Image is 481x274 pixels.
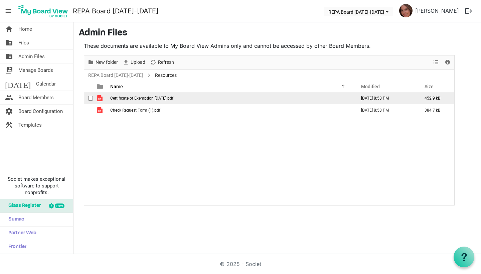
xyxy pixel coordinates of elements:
[354,104,418,116] td: August 20, 2025 8:58 PM column header Modified
[5,50,13,63] span: folder_shared
[36,77,56,91] span: Calendar
[5,213,24,226] span: Sumac
[84,42,455,50] p: These documents are available to My Board View Admins only and cannot be accessed by other Board ...
[5,105,13,118] span: settings
[5,77,31,91] span: [DATE]
[5,91,13,104] span: people
[462,4,476,18] button: logout
[18,50,45,63] span: Admin Files
[3,176,70,196] span: Societ makes exceptional software to support nonprofits.
[55,203,64,208] div: new
[84,104,93,116] td: checkbox
[73,4,158,18] a: REPA Board [DATE]-[DATE]
[443,58,452,66] button: Details
[5,22,13,36] span: home
[2,5,15,17] span: menu
[18,91,54,104] span: Board Members
[110,84,123,89] span: Name
[418,104,454,116] td: 384.7 kB is template cell column header Size
[18,118,42,132] span: Templates
[110,96,173,101] span: Certificate of Exemption [DATE].pdf
[399,4,413,17] img: aLB5LVcGR_PCCk3EizaQzfhNfgALuioOsRVbMr9Zq1CLdFVQUAcRzChDQbMFezouKt6echON3eNsO59P8s_Ojg_thumb.png
[5,227,36,240] span: Partner Web
[154,71,178,80] span: Resources
[87,71,144,80] a: REPA Board [DATE]-[DATE]
[148,55,176,70] div: Refresh
[85,55,120,70] div: New folder
[16,3,73,19] a: My Board View Logo
[5,36,13,49] span: folder_shared
[149,58,175,66] button: Refresh
[18,105,63,118] span: Board Configuration
[418,92,454,104] td: 452.9 kB is template cell column header Size
[93,104,108,116] td: is template cell column header type
[18,36,29,49] span: Files
[431,55,442,70] div: View
[5,63,13,77] span: switch_account
[5,199,41,213] span: Glass Register
[122,58,147,66] button: Upload
[354,92,418,104] td: August 20, 2025 8:58 PM column header Modified
[16,3,70,19] img: My Board View Logo
[79,28,476,39] h3: Admin Files
[413,4,462,17] a: [PERSON_NAME]
[130,58,146,66] span: Upload
[87,58,119,66] button: New folder
[432,58,440,66] button: View dropdownbutton
[157,58,175,66] span: Refresh
[324,7,393,16] button: REPA Board 2025-2026 dropdownbutton
[442,55,453,70] div: Details
[108,104,354,116] td: Check Request Form (1).pdf is template cell column header Name
[5,240,26,254] span: Frontier
[361,84,380,89] span: Modified
[120,55,148,70] div: Upload
[5,118,13,132] span: construction
[108,92,354,104] td: Certificate of Exemption May 2029.pdf is template cell column header Name
[18,22,32,36] span: Home
[84,92,93,104] td: checkbox
[220,261,261,267] a: © 2025 - Societ
[95,58,119,66] span: New folder
[18,63,53,77] span: Manage Boards
[93,92,108,104] td: is template cell column header type
[110,108,160,113] span: Check Request Form (1).pdf
[425,84,434,89] span: Size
